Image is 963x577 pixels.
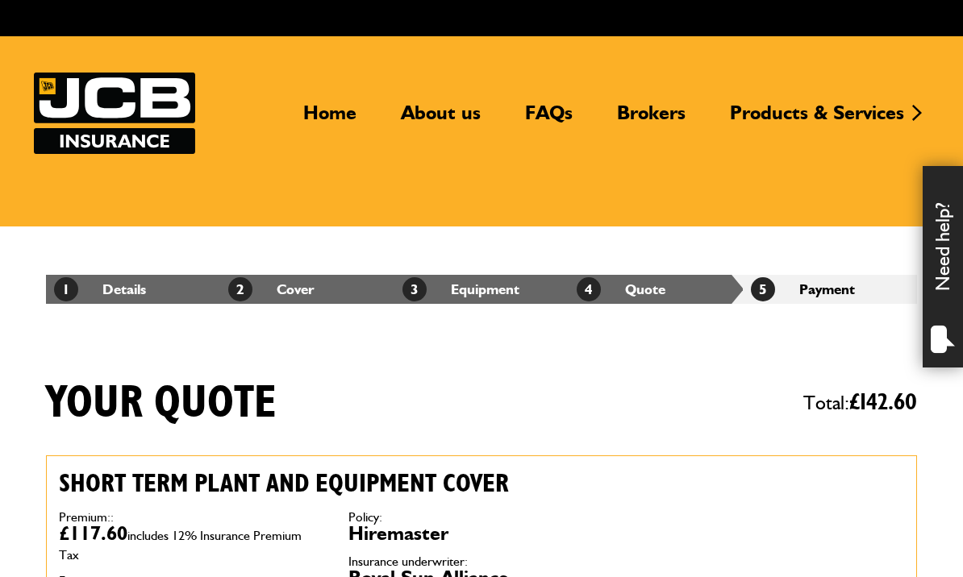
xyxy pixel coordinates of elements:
[513,101,585,138] a: FAQs
[402,280,519,297] a: 3Equipment
[751,277,775,301] span: 5
[860,391,917,414] span: 142.60
[54,280,146,297] a: 1Details
[605,101,698,138] a: Brokers
[348,511,614,524] dt: Policy:
[348,555,614,568] dt: Insurance underwriter:
[923,166,963,367] div: Need help?
[228,280,315,297] a: 2Cover
[59,524,324,562] dd: £117.60
[59,468,615,499] h2: Short term plant and equipment cover
[228,277,252,301] span: 2
[402,277,427,301] span: 3
[849,391,917,414] span: £
[34,73,195,154] a: JCB Insurance Services
[59,511,324,524] dt: Premium::
[718,101,916,138] a: Products & Services
[389,101,493,138] a: About us
[803,384,917,421] span: Total:
[291,101,369,138] a: Home
[46,376,277,430] h1: Your quote
[34,73,195,154] img: JCB Insurance Services logo
[577,277,601,301] span: 4
[54,277,78,301] span: 1
[348,524,614,543] dd: Hiremaster
[59,528,302,562] span: includes 12% Insurance Premium Tax
[569,275,743,304] li: Quote
[743,275,917,304] li: Payment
